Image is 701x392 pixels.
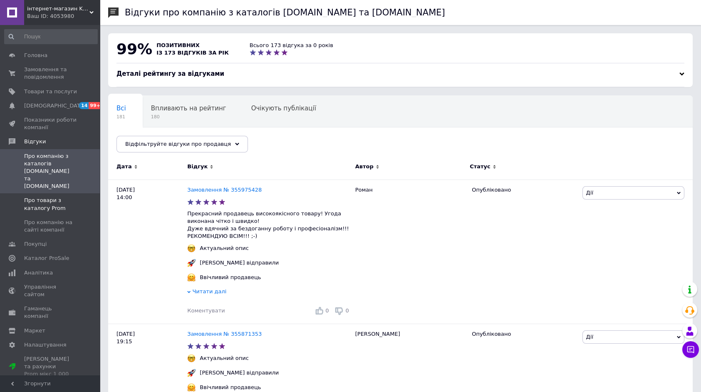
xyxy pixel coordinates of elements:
span: 14 [79,102,89,109]
p: Прекрасний продавець високоякісного товару! Угода виконана чітко і швидко! Дуже вдячний за бездог... [187,210,351,240]
h1: Відгуки про компанію з каталогів [DOMAIN_NAME] та [DOMAIN_NAME] [125,7,445,17]
span: Аналітика [24,269,53,277]
span: Товари та послуги [24,88,77,95]
a: Замовлення № 355975428 [187,187,262,193]
img: :nerd_face: [187,244,196,252]
span: Показники роботи компанії [24,116,77,131]
span: Читати далі [192,288,226,295]
span: Відфільтруйте відгуки про продавця [125,141,231,147]
span: Опубліковані без комен... [116,136,201,144]
div: Деталі рейтингу за відгуками [116,70,684,78]
span: Коментувати [187,307,225,314]
div: Актуальний опис [198,245,251,252]
img: :hugging_face: [187,383,196,392]
div: Всього 173 відгука за 0 років [250,42,333,49]
span: Всі [116,105,126,112]
div: Опубліковано [472,330,576,338]
div: Ввічливий продавець [198,274,263,281]
span: Покупці [24,240,47,248]
div: Ваш ID: 4053980 [27,12,100,20]
div: [PERSON_NAME] відправили [198,259,281,267]
span: Деталі рейтингу за відгуками [116,70,224,77]
span: Відгук [187,163,208,170]
div: Опубліковані без коментаря [108,127,218,159]
span: Гаманець компанії [24,305,77,320]
div: Роман [351,180,468,324]
span: інтернет-магазин KLIK [27,5,89,12]
img: :rocket: [187,259,196,267]
span: Дії [586,334,593,340]
div: [PERSON_NAME] відправили [198,369,281,377]
span: Автор [355,163,374,170]
span: Статус [470,163,490,170]
span: Маркет [24,327,45,335]
span: Дата [116,163,132,170]
span: 99% [116,40,152,57]
span: Каталог ProSale [24,255,69,262]
span: Налаштування [24,341,67,349]
span: 181 [116,114,126,120]
input: Пошук [4,29,98,44]
div: [DATE] 14:00 [108,180,187,324]
div: Коментувати [187,307,225,315]
span: 180 [151,114,226,120]
span: 99+ [89,102,102,109]
span: 0 [325,307,329,314]
img: :hugging_face: [187,273,196,282]
a: Замовлення № 355871353 [187,331,262,337]
span: позитивних [156,42,200,48]
span: із 173 відгуків за рік [156,50,229,56]
div: Актуальний опис [198,355,251,362]
div: Опубліковано [472,186,576,194]
span: Про компанію з каталогів [DOMAIN_NAME] та [DOMAIN_NAME] [24,152,77,190]
span: Замовлення та повідомлення [24,66,77,81]
span: Про товари з каталогу Prom [24,197,77,212]
span: Головна [24,52,47,59]
button: Чат з покупцем [682,341,699,358]
span: [DEMOGRAPHIC_DATA] [24,102,86,110]
span: Управління сайтом [24,283,77,298]
span: [PERSON_NAME] та рахунки [24,355,77,378]
span: Очікують публікації [251,105,316,112]
span: Впливають на рейтинг [151,105,226,112]
img: :nerd_face: [187,354,196,362]
div: Ввічливий продавець [198,384,263,391]
div: Читати далі [187,288,351,297]
img: :rocket: [187,369,196,377]
span: Про компанію на сайті компанії [24,219,77,234]
span: 0 [345,307,349,314]
span: Відгуки [24,138,46,145]
div: Prom мікс 1 000 [24,370,77,378]
span: Дії [586,190,593,196]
